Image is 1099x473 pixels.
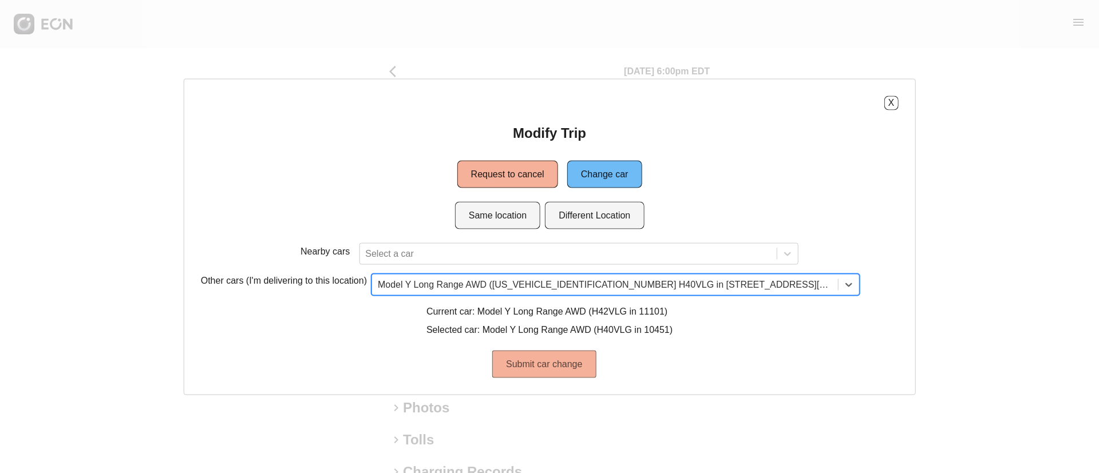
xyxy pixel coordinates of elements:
[884,96,898,110] button: X
[426,304,673,318] p: Current car: Model Y Long Range AWD (H42VLG in 11101)
[301,244,350,258] p: Nearby cars
[457,160,558,188] button: Request to cancel
[201,273,367,291] p: Other cars (I'm delivering to this location)
[513,124,586,142] h2: Modify Trip
[545,201,644,229] button: Different Location
[426,323,673,336] p: Selected car: Model Y Long Range AWD (H40VLG in 10451)
[567,160,642,188] button: Change car
[492,350,596,377] button: Submit car change
[455,201,540,229] button: Same location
